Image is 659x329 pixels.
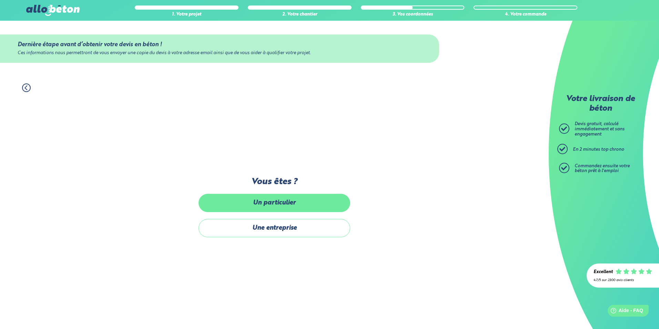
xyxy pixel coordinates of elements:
[199,219,350,237] label: Une entreprise
[575,122,625,136] span: Devis gratuit, calculé immédiatement et sans engagement
[561,94,640,113] p: Votre livraison de béton
[474,12,577,17] div: 4. Votre commande
[26,5,79,16] img: allobéton
[598,302,651,321] iframe: Help widget launcher
[18,41,422,48] div: Dernière étape avant d’obtenir votre devis en béton !
[248,12,352,17] div: 2. Votre chantier
[573,147,624,152] span: En 2 minutes top chrono
[199,194,350,212] label: Un particulier
[594,278,652,282] div: 4.7/5 sur 2300 avis clients
[594,270,613,275] div: Excellent
[18,51,422,56] div: Ces informations nous permettront de vous envoyer une copie du devis à votre adresse email ainsi ...
[199,177,350,187] label: Vous êtes ?
[135,12,239,17] div: 1. Votre projet
[361,12,465,17] div: 3. Vos coordonnées
[575,164,630,173] span: Commandez ensuite votre béton prêt à l'emploi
